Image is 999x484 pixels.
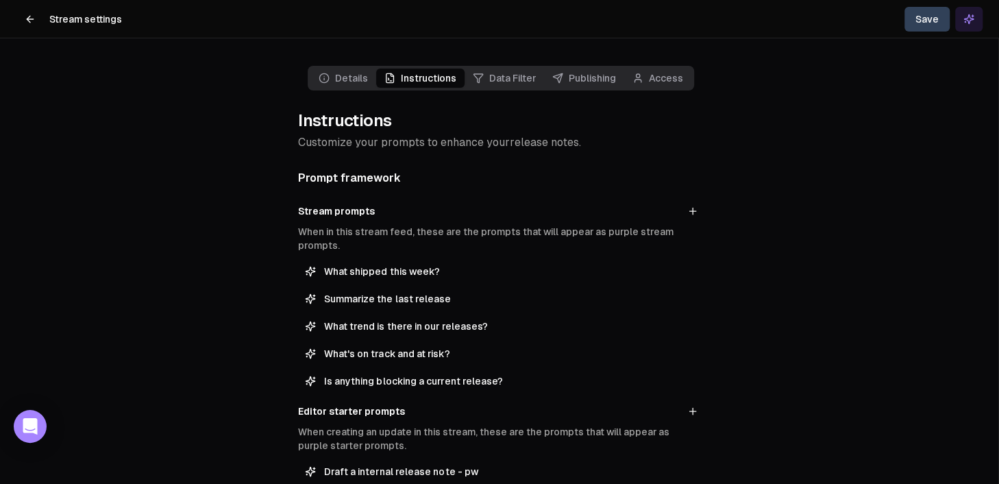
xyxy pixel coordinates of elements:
button: Summarize the last release [298,288,701,310]
p: When in this stream feed, these are the prompts that will appear as purple stream prompts. [298,225,701,252]
h1: Instructions [298,110,701,132]
button: What trend is there in our releases? [298,315,701,337]
button: Save [904,7,950,32]
a: Data Filter [465,69,544,88]
h3: Stream prompts [298,204,375,218]
button: Is anything blocking a current release? [298,370,701,392]
span: Is anything blocking a current release? [324,374,694,388]
p: Customize your prompts to enhance your release notes . [298,134,701,151]
span: Summarize the last release [324,292,694,306]
a: Publishing [544,69,624,88]
h1: Stream settings [49,12,122,26]
span: What's on track and at risk? [324,347,694,361]
span: What shipped this week? [324,265,694,278]
span: Instructions [376,69,465,88]
button: What shipped this week? [298,261,701,282]
button: Draft a internal release note - pw [298,461,701,483]
nav: Main [308,66,691,90]
div: Open Intercom Messenger [14,410,47,443]
span: What trend is there in our releases? [324,319,694,333]
span: Draft a internal release note - pw [324,465,694,479]
a: Access [624,69,691,88]
div: Prompt framework [298,170,701,186]
button: What's on track and at risk? [298,343,701,365]
h3: Editor starter prompts [298,404,405,418]
p: When creating an update in this stream, these are the prompts that will appear as purple starter ... [298,425,701,452]
a: Details [310,69,376,88]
